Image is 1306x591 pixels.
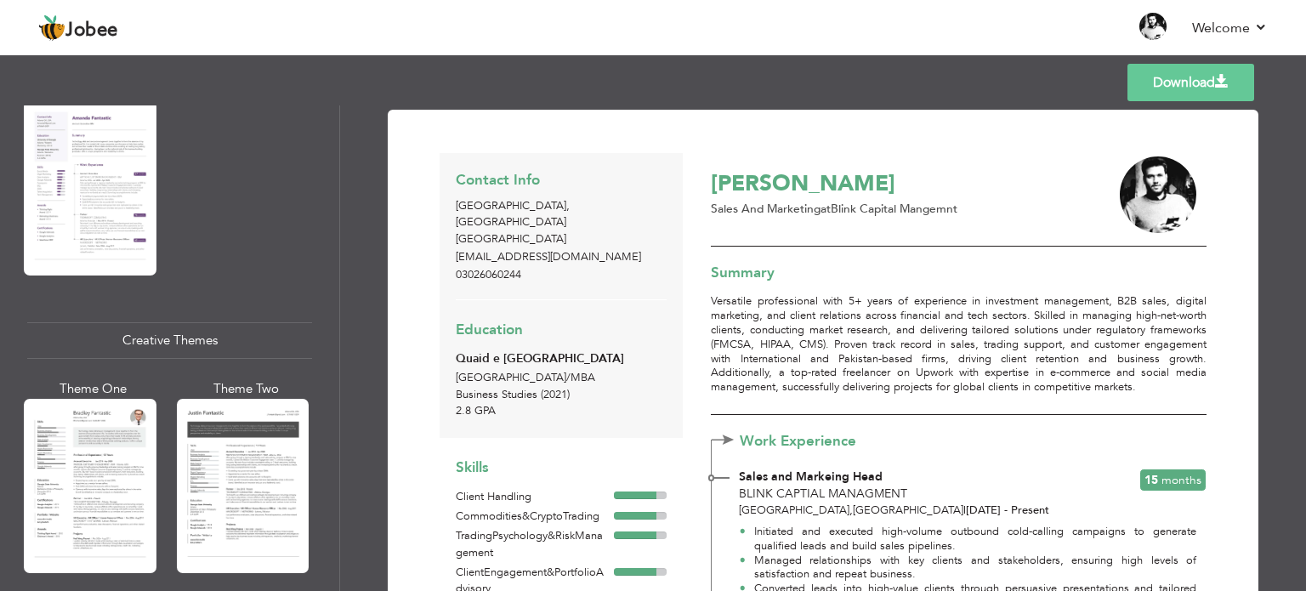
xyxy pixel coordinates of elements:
img: KNLcwbW6MCfJZYRWDnA3SH7D7P2mfcV14VWLxAAAAAElFTkSuQmCC [1120,156,1196,233]
span: Work Experience [740,434,883,450]
span: , [566,198,570,213]
span: [GEOGRAPHIC_DATA] [GEOGRAPHIC_DATA] [739,503,963,518]
span: Blink Captial Managment [739,486,907,502]
span: | [963,503,966,518]
p: Managed relationships with key clients and stakeholders, ensuring high levels of satisfaction and... [754,554,1197,582]
span: [GEOGRAPHIC_DATA] MBA [456,370,595,385]
div: Quaid e [GEOGRAPHIC_DATA] [456,350,667,368]
p: Initiated and executed high-volume outbound cold-calling campaigns to generate qualified leads an... [754,525,1197,554]
h3: [PERSON_NAME] [711,172,1082,198]
h3: Contact Info [456,173,667,189]
div: Client Handling [456,489,614,506]
span: 15 [1144,472,1158,488]
span: 2.8 GPA [456,403,496,418]
span: / [566,370,571,385]
p: Sales and Marketing Blink Capital Mangemnt [711,201,1082,218]
span: (2021) [541,387,570,402]
p: [EMAIL_ADDRESS][DOMAIN_NAME] [456,249,667,266]
img: jobee.io [38,14,65,42]
img: Profile Img [1139,13,1167,40]
p: Versatile professional with 5+ years of experience in investment management, B2B sales, digital m... [711,294,1206,395]
h3: Skills [456,460,667,476]
h3: Summary [711,265,1206,281]
a: Welcome [1192,18,1268,38]
span: [DATE] - Present [963,503,1049,518]
div: Commodities&CryptoTrading [456,509,614,526]
span: Sales and Markeing Head [739,469,883,485]
span: Months [1161,472,1201,488]
div: TradingPsychology&RiskManagement [456,528,614,561]
h3: Education [456,322,667,338]
p: 03026060244 [456,267,667,284]
a: Download [1127,64,1254,101]
span: at [821,201,831,217]
div: Theme One [27,380,160,398]
span: Business Studies [456,387,537,402]
div: Creative Themes [27,322,312,359]
span: , [849,503,853,518]
span: Jobee [65,21,118,40]
p: [GEOGRAPHIC_DATA] [GEOGRAPHIC_DATA] [GEOGRAPHIC_DATA] [456,198,667,248]
div: Theme Two [180,380,313,398]
a: Jobee [38,14,118,42]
